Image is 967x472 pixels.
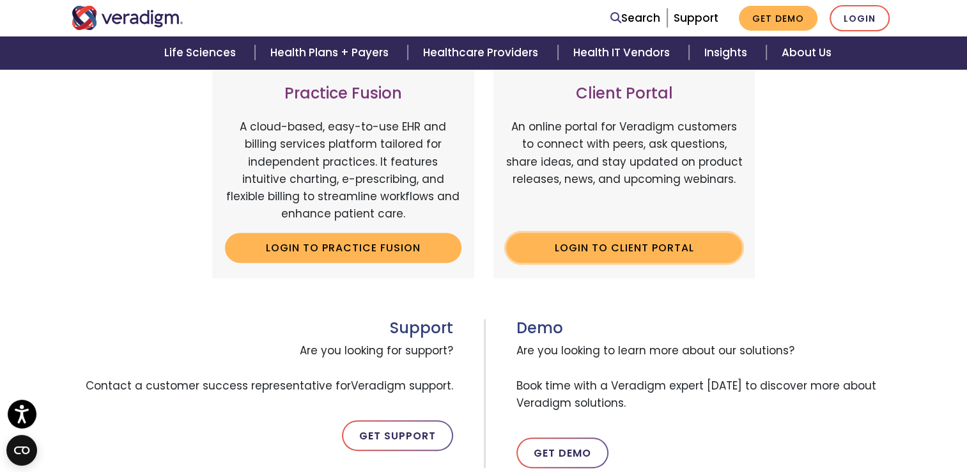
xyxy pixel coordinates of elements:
[516,437,608,468] a: Get Demo
[72,319,453,338] h3: Support
[506,233,743,262] a: Login to Client Portal
[342,420,453,451] a: Get Support
[516,337,896,417] span: Are you looking to learn more about our solutions? Book time with a Veradigm expert [DATE] to dis...
[722,381,952,457] iframe: Drift Chat Widget
[6,435,37,466] button: Open CMP widget
[558,36,689,69] a: Health IT Vendors
[255,36,408,69] a: Health Plans + Payers
[689,36,766,69] a: Insights
[830,5,890,31] a: Login
[739,6,817,31] a: Get Demo
[225,233,461,262] a: Login to Practice Fusion
[674,10,718,26] a: Support
[225,118,461,223] p: A cloud-based, easy-to-use EHR and billing services platform tailored for independent practices. ...
[506,84,743,103] h3: Client Portal
[149,36,255,69] a: Life Sciences
[408,36,557,69] a: Healthcare Providers
[225,84,461,103] h3: Practice Fusion
[766,36,847,69] a: About Us
[610,10,660,27] a: Search
[506,118,743,223] p: An online portal for Veradigm customers to connect with peers, ask questions, share ideas, and st...
[72,337,453,400] span: Are you looking for support? Contact a customer success representative for
[351,378,453,393] span: Veradigm support.
[516,319,896,338] h3: Demo
[72,6,183,30] img: Veradigm logo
